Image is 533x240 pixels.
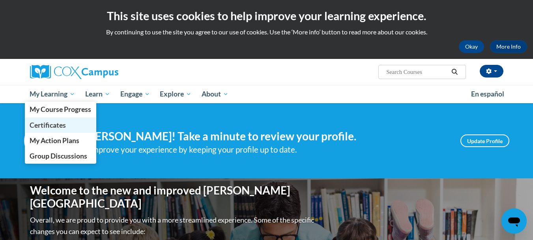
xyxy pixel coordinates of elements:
a: Learn [80,85,115,103]
div: Main menu [18,85,515,103]
span: Engage [120,89,150,99]
a: My Action Plans [25,133,97,148]
a: Certificates [25,117,97,133]
button: Account Settings [480,65,503,77]
span: My Course Progress [30,105,91,113]
a: My Course Progress [25,102,97,117]
div: Help improve your experience by keeping your profile up to date. [71,143,449,156]
a: Group Discussions [25,148,97,164]
p: Overall, we are proud to provide you with a more streamlined experience. Some of the specific cha... [30,214,316,237]
span: Explore [160,89,191,99]
iframe: Button to launch messaging window [501,208,527,234]
h2: This site uses cookies to help improve your learning experience. [6,8,527,24]
a: Explore [155,85,196,103]
h4: Hi [PERSON_NAME]! Take a minute to review your profile. [71,130,449,143]
input: Search Courses [385,67,449,77]
h1: Welcome to the new and improved [PERSON_NAME][GEOGRAPHIC_DATA] [30,184,316,210]
a: About [196,85,234,103]
span: En español [471,90,504,98]
img: Cox Campus [30,65,118,79]
a: Update Profile [460,134,509,147]
p: By continuing to use the site you agree to our use of cookies. Use the ‘More info’ button to read... [6,28,527,36]
a: Cox Campus [30,65,180,79]
span: Learn [85,89,110,99]
span: About [202,89,228,99]
button: Okay [459,40,484,53]
a: My Learning [25,85,80,103]
a: More Info [490,40,527,53]
a: Engage [115,85,155,103]
a: En español [466,86,509,102]
span: My Action Plans [30,136,79,145]
span: My Learning [30,89,75,99]
button: Search [449,67,460,77]
img: Profile Image [24,123,60,159]
span: Certificates [30,121,66,129]
span: Group Discussions [30,152,87,160]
